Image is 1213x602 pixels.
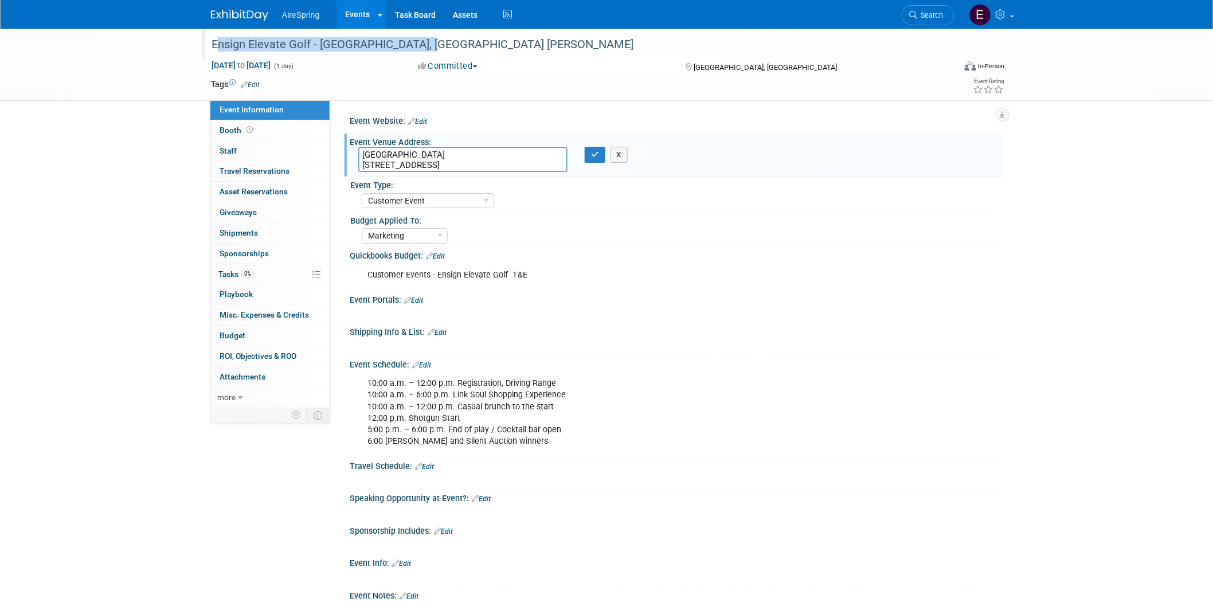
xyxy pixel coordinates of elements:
div: Ensign Elevate Golf - [GEOGRAPHIC_DATA], [GEOGRAPHIC_DATA] [PERSON_NAME] [208,34,937,55]
a: ROI, Objectives & ROO [210,346,330,366]
div: Customer Events - Ensign Elevate Golf T&E [359,264,876,287]
div: Event Portals: [350,291,1002,306]
div: Event Notes: [350,587,1002,602]
span: Asset Reservations [220,187,288,196]
div: Travel Schedule: [350,458,1002,472]
a: Edit [400,592,418,600]
a: Edit [241,81,260,89]
a: Asset Reservations [210,182,330,202]
div: Budget Applied To: [350,212,997,226]
a: Playbook [210,284,330,304]
a: Tasks0% [210,264,330,284]
button: Committed [414,60,482,72]
span: Booth not reserved yet [244,126,255,134]
a: Budget [210,326,330,346]
div: Sponsorship Includes: [350,522,1002,537]
span: Playbook [220,290,253,299]
a: Search [902,5,954,25]
a: more [210,388,330,408]
span: Misc. Expenses & Credits [220,310,309,319]
span: Search [917,11,944,19]
a: Edit [392,560,411,568]
a: Misc. Expenses & Credits [210,305,330,325]
img: Format-Inperson.png [965,61,976,71]
span: ROI, Objectives & ROO [220,351,296,361]
div: Quickbooks Budget: [350,247,1002,262]
span: [DATE] [DATE] [211,60,271,71]
div: Speaking Opportunity at Event?: [350,490,1002,505]
span: 0% [241,269,254,278]
span: Budget [220,331,245,340]
img: erica arjona [969,4,991,26]
div: Shipping Info & List: [350,323,1002,338]
a: Edit [412,361,431,369]
span: Sponsorships [220,249,269,258]
a: Edit [472,495,491,503]
span: (1 day) [273,62,294,70]
a: Staff [210,141,330,161]
td: Toggle Event Tabs [307,408,330,423]
span: to [236,61,246,70]
a: Travel Reservations [210,161,330,181]
a: Booth [210,120,330,140]
a: Edit [428,329,447,337]
span: Staff [220,146,237,155]
a: Edit [404,296,423,304]
a: Edit [426,252,445,260]
a: Edit [434,527,453,535]
a: Shipments [210,223,330,243]
div: Event Type: [350,177,997,191]
span: more [217,393,236,402]
span: Event Information [220,105,284,114]
span: Tasks [218,269,254,279]
div: Event Rating [973,79,1004,84]
a: Event Information [210,100,330,120]
span: Travel Reservations [220,166,289,175]
span: Shipments [220,228,258,237]
span: Booth [220,126,255,135]
img: ExhibitDay [211,10,268,21]
a: Edit [408,118,427,126]
div: 10:00 a.m. – 12:00 p.m. Registration, Driving Range 10:00 a.m. – 6:00 p.m. Link Soul Shopping Exp... [359,372,876,452]
span: Attachments [220,372,265,381]
div: Event Info: [350,554,1002,569]
span: AireSpring [282,10,319,19]
div: Event Venue Address: [350,134,1002,148]
span: Giveaways [220,208,257,217]
td: Personalize Event Tab Strip [287,408,307,423]
a: Edit [415,463,434,471]
a: Attachments [210,367,330,387]
a: Giveaways [210,202,330,222]
a: Sponsorships [210,244,330,264]
td: Tags [211,79,260,90]
button: X [611,147,628,163]
div: Event Website: [350,112,1002,127]
span: [GEOGRAPHIC_DATA], [GEOGRAPHIC_DATA] [694,63,837,72]
div: Event Schedule: [350,356,1002,371]
div: In-Person [978,62,1005,71]
div: Event Format [887,60,1005,77]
